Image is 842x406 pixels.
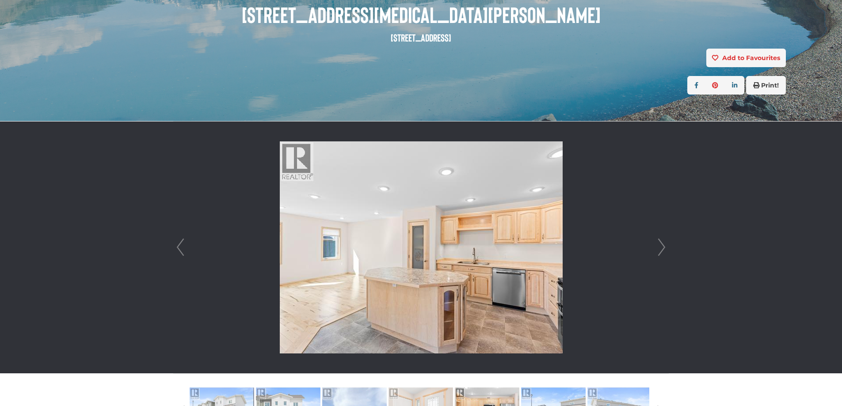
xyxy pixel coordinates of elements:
span: [STREET_ADDRESS][MEDICAL_DATA][PERSON_NAME] [56,2,786,27]
strong: Print! [761,81,779,89]
button: Print! [746,76,786,95]
img: 212 Witch Hazel Drive, Whitehorse, Yukon Y1A 5W5 - Photo 13 - 16829 [280,141,563,353]
a: Prev [174,121,187,373]
small: [STREET_ADDRESS] [391,31,451,44]
button: Add to Favourites [706,49,786,67]
a: Next [655,121,668,373]
strong: Add to Favourites [722,54,780,62]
